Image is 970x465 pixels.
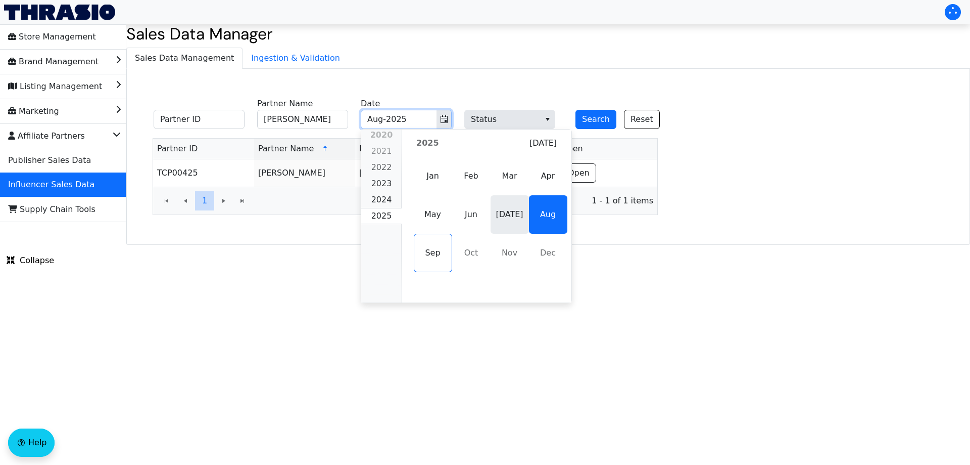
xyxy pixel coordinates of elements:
[529,195,567,234] td: 2025 Aug
[127,48,242,68] span: Sales Data Management
[8,54,99,70] span: Brand Management
[28,437,46,449] span: Help
[529,195,567,234] span: Aug
[414,195,452,234] td: 2025 May
[491,195,529,234] td: 2025 Jul
[202,195,207,207] span: 1
[359,143,410,155] span: Invoice Date
[371,211,392,221] span: 2025
[361,110,424,129] input: Aug-2025
[361,98,380,110] label: Date
[126,24,970,44] h2: Sales Data Manager
[491,157,529,195] span: Mar
[452,195,491,234] span: Jun
[254,159,355,187] td: [PERSON_NAME]
[371,162,392,172] span: 2022
[414,234,452,272] td: 2025 Sep
[8,429,55,457] button: Help floatingactionbutton
[8,128,85,144] span: Affiliate Partners
[452,195,491,234] td: 2025 Jun
[529,157,567,195] span: Apr
[529,157,567,195] td: 2025 Apr
[414,157,452,195] span: Jan
[260,195,653,207] span: 1 - 1 of 1 items
[414,195,452,234] span: May
[529,137,557,149] span: [DATE]
[464,110,555,129] span: Status
[371,195,392,204] span: 2024
[575,110,616,129] button: Search
[8,103,59,119] span: Marketing
[157,143,198,155] span: Partner ID
[153,159,254,187] td: TCP00425
[540,110,555,129] button: select
[624,110,660,129] button: Reset
[414,157,452,195] td: 2025 Jan
[414,234,452,272] span: Sep
[8,177,94,193] span: Influencer Sales Data
[491,157,529,195] td: 2025 Mar
[491,195,529,234] span: [DATE]
[561,163,596,183] button: Open
[243,48,348,68] span: Ingestion & Validation
[195,191,214,210] button: Page 1
[452,157,491,195] td: 2025 Feb
[258,143,314,155] span: Partner Name
[8,78,102,95] span: Listing Management
[257,98,313,110] label: Partner Name
[8,201,95,218] span: Supply Chain Tools
[371,179,392,188] span: 2023
[8,29,96,45] span: Store Management
[153,187,657,215] div: Page 1 of 1
[371,146,392,156] span: 2021
[437,110,451,129] button: Toggle calendar
[370,130,393,140] span: 2020
[561,143,583,155] span: Open
[8,152,91,168] span: Publisher Sales Data
[7,255,54,267] span: Collapse
[452,157,491,195] span: Feb
[355,159,456,187] td: [DATE]
[4,5,115,20] img: Thrasio Logo
[523,134,563,153] button: [DATE]
[568,167,590,179] span: Open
